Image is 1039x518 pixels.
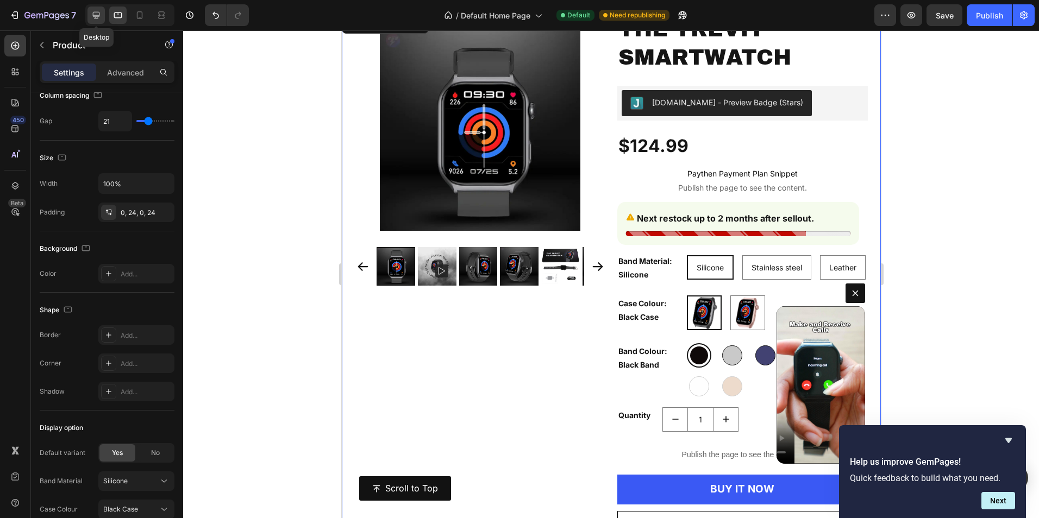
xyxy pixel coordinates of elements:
video: Video [435,276,523,434]
input: Auto [99,111,132,131]
div: Size [40,151,68,166]
div: Color [40,269,57,279]
span: Paythen Payment Plan Snippet [276,137,527,150]
div: 450 [10,116,26,124]
legend: Case Colour: Black Case [276,265,341,294]
iframe: To enrich screen reader interactions, please activate Accessibility in Grammarly extension settings [342,30,881,518]
button: BUY IT NOW [276,444,527,474]
div: Add... [121,331,172,340]
legend: Band Material: Silicone [276,223,341,252]
div: Display option [40,423,83,433]
span: Default [567,10,590,20]
button: Publish [967,4,1012,26]
span: Silicone [355,232,382,242]
button: Hide survey [1002,434,1015,447]
p: Settings [54,67,84,78]
span: Stainless steel [410,232,460,242]
span: Silicone [103,476,128,486]
p: Next restock up to 2 months after sellout. [295,180,472,196]
img: Judgeme.png [289,66,302,79]
img: The Premium Accessories Bundle - Second Strap - Trevit [241,217,279,255]
div: Shape [40,303,74,318]
div: Border [40,330,61,340]
div: Help us improve GemPages! [850,434,1015,509]
span: Need republishing [610,10,665,20]
img: The Trevit Smartwatch - Trevit [199,217,238,255]
button: Carousel Next Arrow [249,230,262,243]
img: The Trevit Smartwatch - Trevit [117,217,156,255]
div: Add... [121,359,172,369]
input: quantity [346,377,372,401]
span: Default Home Page [461,10,530,21]
div: 0, 24, 0, 24 [121,208,172,218]
button: Silicone [98,471,174,491]
span: Black Case [103,504,138,514]
div: Column spacing [40,89,104,103]
div: Add... [121,387,172,397]
span: / [456,10,459,21]
div: Case Colour [40,504,78,514]
p: Publish the page to see the content. [276,419,527,430]
button: Carousel Back Arrow [15,230,28,243]
p: Advanced [107,67,144,78]
div: Padding [40,207,65,217]
div: $124.99 [276,103,348,128]
p: 7 [71,9,76,22]
div: Publish [976,10,1003,21]
div: Default variant [40,448,85,458]
div: Width [40,179,58,188]
div: Undo/Redo [205,4,249,26]
legend: Band Colour: Black Band [276,313,341,342]
div: Band Material [40,476,83,486]
div: Corner [40,358,61,368]
div: Add... [121,269,172,279]
button: 7 [4,4,81,26]
input: Auto [99,174,174,193]
button: Judge.me - Preview Badge (Stars) [280,60,470,86]
span: Leather [487,232,515,242]
p: Quick feedback to build what you need. [850,473,1015,483]
h2: Help us improve GemPages! [850,456,1015,469]
div: Shadow [40,387,65,396]
div: Gap [40,116,52,126]
button: Next question [981,492,1015,509]
span: Save [936,11,954,20]
div: Background [40,242,92,256]
div: [DOMAIN_NAME] - Preview Badge (Stars) [310,66,461,78]
div: Quantity [276,377,317,393]
p: Product [53,39,145,52]
button: Save [927,4,962,26]
span: Yes [112,448,123,458]
div: Beta [8,199,26,207]
button: decrement [321,377,346,401]
img: The Premium Accessories Bundle - Second Strap - Trevit [158,217,197,255]
span: Publish the page to see the content. [276,152,527,163]
span: No [151,448,160,458]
